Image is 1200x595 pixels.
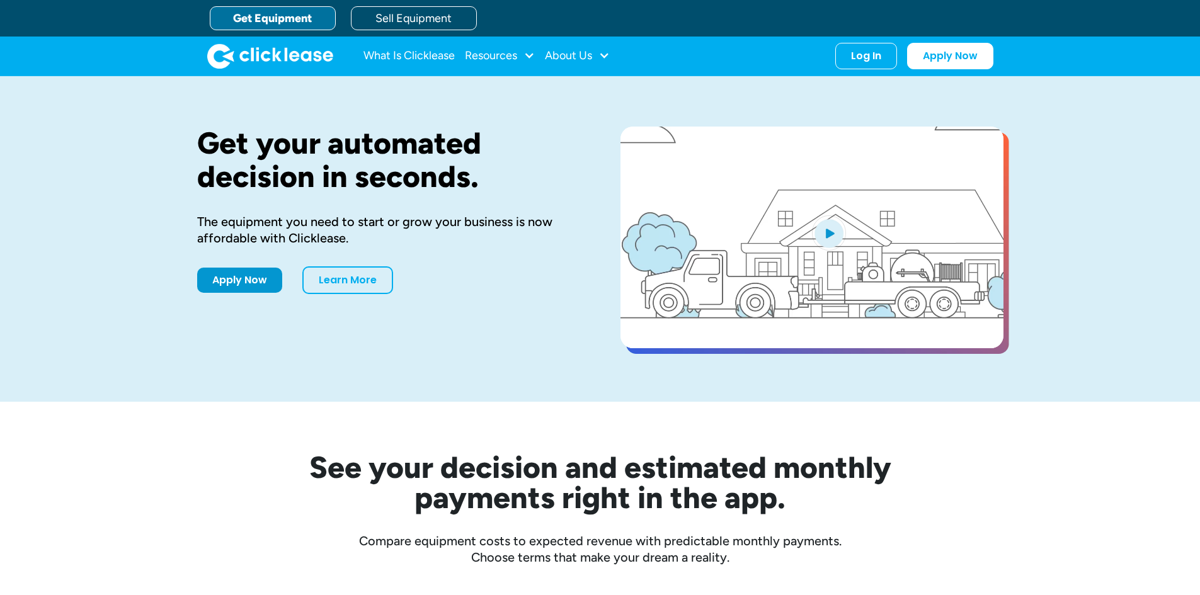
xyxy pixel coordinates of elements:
[207,43,333,69] a: home
[620,127,1003,348] a: open lightbox
[207,43,333,69] img: Clicklease logo
[248,452,953,513] h2: See your decision and estimated monthly payments right in the app.
[465,43,535,69] div: Resources
[197,268,282,293] a: Apply Now
[197,127,580,193] h1: Get your automated decision in seconds.
[812,215,846,251] img: Blue play button logo on a light blue circular background
[545,43,610,69] div: About Us
[363,43,455,69] a: What Is Clicklease
[210,6,336,30] a: Get Equipment
[351,6,477,30] a: Sell Equipment
[851,50,881,62] div: Log In
[302,266,393,294] a: Learn More
[907,43,993,69] a: Apply Now
[197,533,1003,565] div: Compare equipment costs to expected revenue with predictable monthly payments. Choose terms that ...
[197,213,580,246] div: The equipment you need to start or grow your business is now affordable with Clicklease.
